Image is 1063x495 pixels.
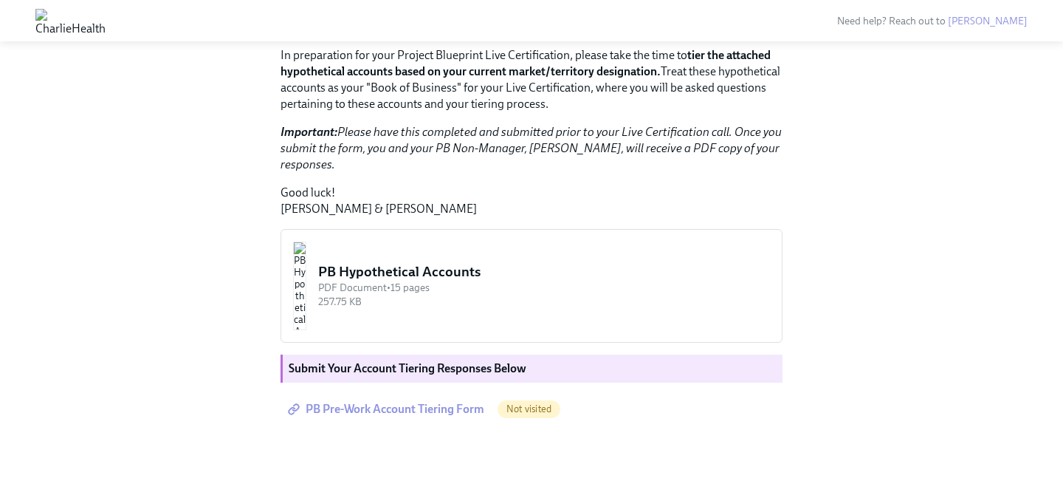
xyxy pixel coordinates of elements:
div: PB Hypothetical Accounts [318,262,770,281]
strong: Important: [281,125,337,139]
a: PB Pre-Work Account Tiering Form [281,395,495,424]
strong: Submit Your Account Tiering Responses Below [289,361,526,375]
img: CharlieHealth [35,9,106,33]
p: Good luck! [PERSON_NAME] & [PERSON_NAME] [281,185,782,217]
span: Need help? Reach out to [837,15,1028,27]
div: 257.75 KB [318,295,770,309]
span: PB Pre-Work Account Tiering Form [291,402,484,417]
img: PB Hypothetical Accounts [293,242,306,330]
div: PDF Document • 15 pages [318,281,770,295]
em: Please have this completed and submitted prior to your Live Certification call. Once you submit t... [281,125,782,171]
button: PB Hypothetical AccountsPDF Document•15 pages257.75 KB [281,229,782,343]
p: In preparation for your Project Blueprint Live Certification, please take the time to Treat these... [281,47,782,112]
strong: tier the attached hypothetical accounts based on your current market/territory designation. [281,48,771,78]
span: Not visited [498,403,560,414]
a: [PERSON_NAME] [948,15,1028,27]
